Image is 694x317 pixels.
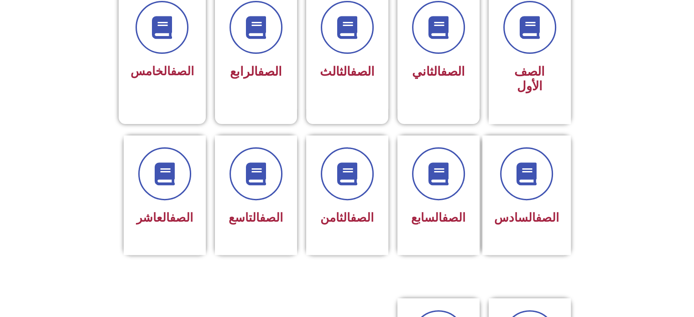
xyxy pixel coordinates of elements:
[320,64,375,79] span: الثالث
[260,211,283,224] a: الصف
[350,64,375,79] a: الصف
[136,211,193,224] span: العاشر
[442,211,465,224] a: الصف
[411,211,465,224] span: السابع
[441,64,465,79] a: الصف
[258,64,282,79] a: الصف
[230,64,282,79] span: الرابع
[229,211,283,224] span: التاسع
[320,211,374,224] span: الثامن
[171,64,194,78] a: الصف
[170,211,193,224] a: الصف
[514,64,545,94] span: الصف الأول
[350,211,374,224] a: الصف
[412,64,465,79] span: الثاني
[494,211,559,224] span: السادس
[536,211,559,224] a: الصف
[130,64,194,78] span: الخامس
